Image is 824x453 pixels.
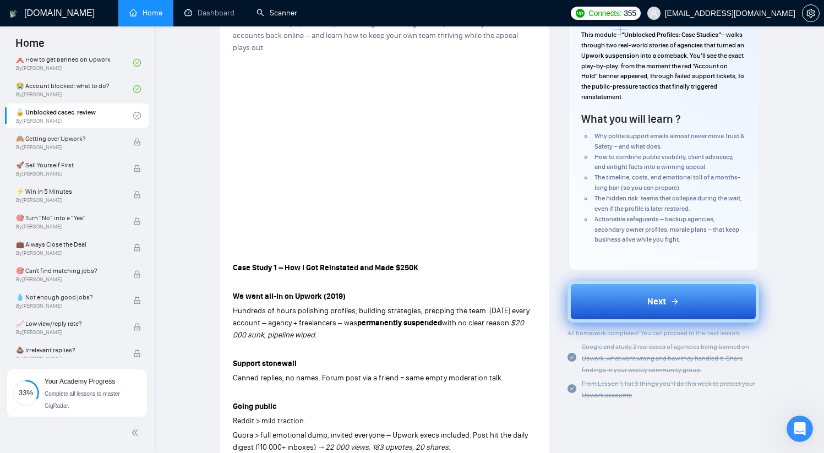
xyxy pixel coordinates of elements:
strong: We went all-in on Upwork (2019) [233,292,346,301]
span: lock [133,297,141,304]
a: 🔓 Unblocked cases: reviewBy[PERSON_NAME] [16,103,133,128]
span: By [PERSON_NAME] [16,250,122,256]
span: 🎯 Turn “No” into a “Yes” [16,212,122,223]
a: homeHome [129,8,162,18]
span: lock [133,323,141,331]
span: lock [133,270,141,278]
span: Canned replies, no names. Forum post via a friend = same empty moderation talk. [233,373,503,383]
span: 33% [13,389,39,396]
span: By [PERSON_NAME] [16,329,122,336]
a: 😭 Account blocked: what to do?By[PERSON_NAME] [16,77,133,101]
span: lock [133,244,141,252]
strong: Case Study 1 – How I Got Reinstated and Made $250K [233,263,418,272]
span: By [PERSON_NAME] [16,144,122,151]
span: Quora > full emotional dump, invited everyone – Upwork execs included. Post hit the daily digest ... [233,430,528,452]
strong: Going public [233,402,276,411]
span: 💼 Always Close the Deal [16,239,122,250]
span: check-circle [133,85,141,93]
span: By [PERSON_NAME] [16,356,122,362]
span: 🎯 Can't find matching jobs? [16,265,122,276]
span: The hidden risk: teams that collapse during the wait, even if the profile is later restored. [594,194,742,212]
span: user [650,9,658,17]
span: Hundreds of hours polishing profiles, building strategies, prepping the team. [DATE] every accoun... [233,306,530,328]
span: From Lesson 1, list 3 things you’ll do this week to protect your Upwork accounts [582,380,755,399]
span: 💩 Irrelevant replies? [16,345,122,356]
a: searchScanner [257,8,297,18]
span: with no clear reason. [442,318,511,328]
span: – walks through two real-world stories of agencies that turned an Upwork suspension into a comeba... [581,31,744,101]
iframe: Intercom live chat [787,416,813,442]
span: lock [133,217,141,225]
em: 22 000 views, 183 upvotes, 20 shares. [325,443,450,452]
span: Actionable safeguards – backup agencies, secondary owner profiles, morale plans – that keep busin... [594,215,739,244]
span: check-circle [567,353,576,362]
span: check-circle [567,384,576,393]
span: Complete all lessons to master GigRadar. [45,391,120,409]
span: Google and study 2 real cases of agencies being banned on Upwork: what went wrong and how they ha... [582,343,749,374]
a: ❌ How to get banned on UpworkBy[PERSON_NAME] [16,51,133,75]
span: check-circle [133,112,141,119]
span: lock [133,138,141,146]
strong: Support stonewall [233,359,297,368]
span: Home [7,35,53,58]
span: ⚡ Win in 5 Minutes [16,186,122,197]
a: dashboardDashboard [184,8,234,18]
h4: What you will learn ? [581,111,680,127]
span: All homework completed! You can proceed to the next lesson: [567,329,741,337]
span: 🙈 Getting over Upwork? [16,133,122,144]
span: Connects: [588,7,621,19]
span: 📈 Low view/reply rate? [16,318,122,329]
span: Your Academy Progress [45,378,115,385]
img: logo [9,5,17,23]
span: lock [133,165,141,172]
span: lock [133,191,141,199]
span: 355 [624,7,636,19]
a: setting [802,9,820,18]
span: Why polite support emails almost never move Trust & Safety – and what does. [594,132,745,150]
img: upwork-logo.png [576,9,585,18]
span: 💧 Not enough good jobs? [16,292,122,303]
strong: permanently suspended [357,318,442,328]
span: lock [133,350,141,357]
span: 🚀 Sell Yourself First [16,160,122,171]
span: Next [647,295,666,308]
span: check-circle [133,59,141,67]
span: By [PERSON_NAME] [16,171,122,177]
span: The timeline, costs, and emotional toll of a months-long ban (so you can prepare). [594,173,740,192]
strong: “Unblocked Profiles: Case Studies” [621,31,721,39]
span: How to combine public visibility, client advocacy, and airtight facts into a winning appeal. [594,153,734,171]
span: double-left [131,427,142,438]
span: Reddit > mild traction. [233,416,305,425]
span: By [PERSON_NAME] [16,223,122,230]
span: By [PERSON_NAME] [16,276,122,283]
button: setting [802,4,820,22]
span: Steal the real scripts, channels, and leverage that brought two “permanently” banned accounts bac... [233,19,518,52]
span: By [PERSON_NAME] [16,197,122,204]
span: By [PERSON_NAME] [16,303,122,309]
button: Next [567,281,759,323]
span: This module – [581,31,621,39]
